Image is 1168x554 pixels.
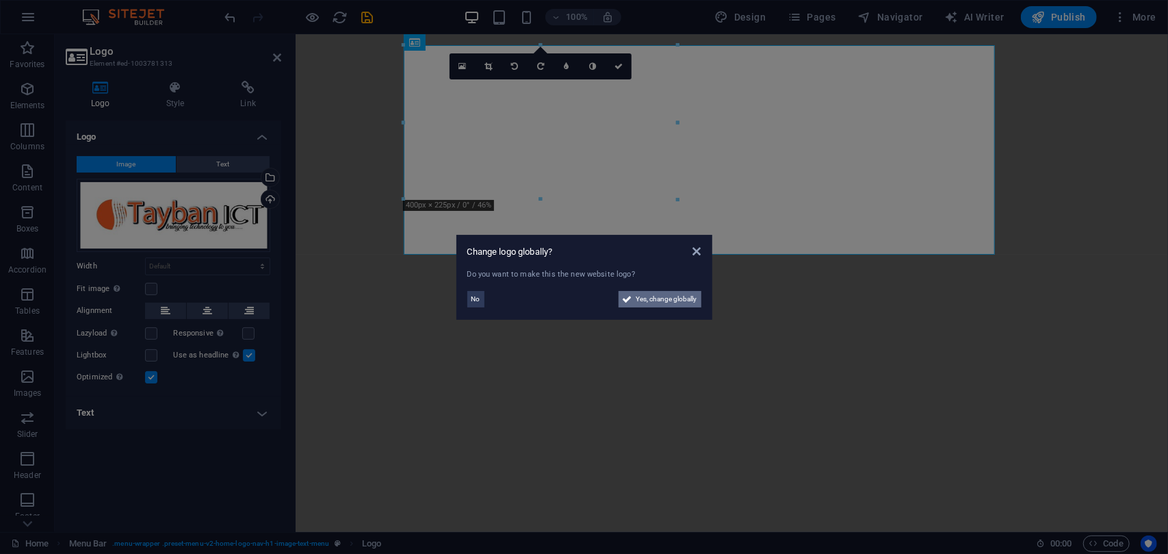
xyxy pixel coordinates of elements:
[471,291,480,307] span: No
[636,291,697,307] span: Yes, change globally
[467,291,484,307] button: No
[467,247,553,257] span: Change logo globally?
[467,269,701,281] div: Do you want to make this the new website logo?
[619,291,701,307] button: Yes, change globally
